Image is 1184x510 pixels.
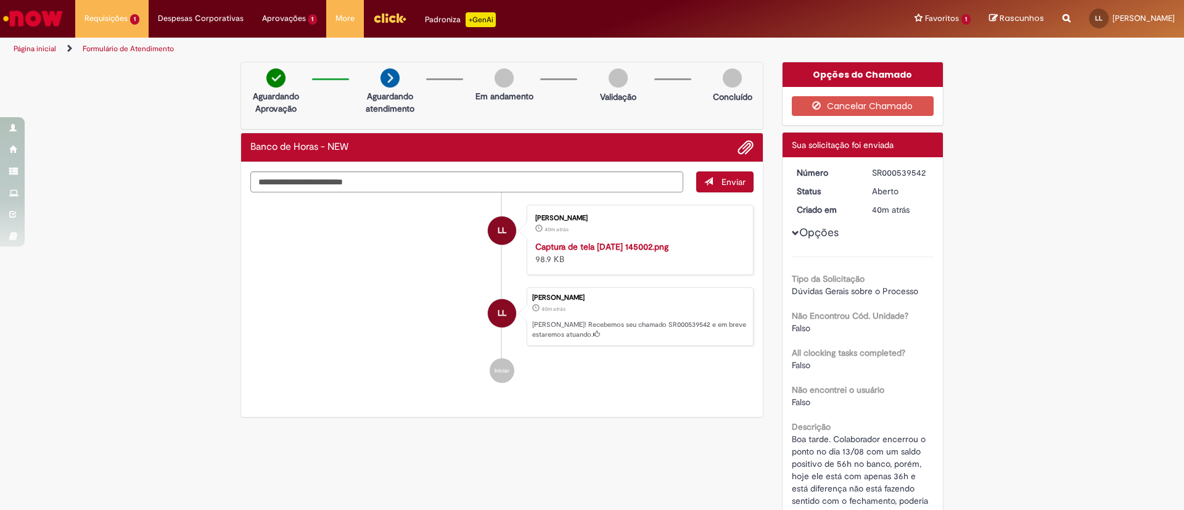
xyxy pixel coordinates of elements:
[792,360,810,371] span: Falso
[425,12,496,27] div: Padroniza
[792,421,831,432] b: Descrição
[713,91,752,103] p: Concluído
[14,44,56,54] a: Página inicial
[792,273,865,284] b: Tipo da Solicitação
[380,68,400,88] img: arrow-next.png
[1,6,65,31] img: ServiceNow
[1095,14,1103,22] span: LL
[466,12,496,27] p: +GenAi
[360,90,420,115] p: Aguardando atendimento
[872,167,929,179] div: SR000539542
[266,68,286,88] img: check-circle-green.png
[335,12,355,25] span: More
[250,142,348,153] h2: Banco de Horas - NEW Histórico de tíquete
[545,226,569,233] span: 40m atrás
[84,12,128,25] span: Requisições
[83,44,174,54] a: Formulário de Atendimento
[541,305,565,313] time: 28/08/2025 14:50:21
[488,216,516,245] div: Luiz Vernier De Lima
[262,12,306,25] span: Aprovações
[792,397,810,408] span: Falso
[872,204,910,215] time: 28/08/2025 14:50:21
[723,68,742,88] img: img-circle-grey.png
[535,241,741,265] div: 98.9 KB
[541,305,565,313] span: 40m atrás
[488,299,516,327] div: Luiz Vernier De Lima
[532,294,747,302] div: [PERSON_NAME]
[872,185,929,197] div: Aberto
[872,204,929,216] div: 28/08/2025 14:50:21
[721,176,746,187] span: Enviar
[9,38,780,60] ul: Trilhas de página
[535,215,741,222] div: [PERSON_NAME]
[787,204,863,216] dt: Criado em
[989,13,1044,25] a: Rascunhos
[787,167,863,179] dt: Número
[738,139,754,155] button: Adicionar anexos
[250,192,754,396] ul: Histórico de tíquete
[872,204,910,215] span: 40m atrás
[792,96,934,116] button: Cancelar Chamado
[495,68,514,88] img: img-circle-grey.png
[250,287,754,347] li: Luiz Vernier De Lima
[792,139,894,150] span: Sua solicitação foi enviada
[535,241,668,252] a: Captura de tela [DATE] 145002.png
[130,14,139,25] span: 1
[475,90,533,102] p: Em andamento
[600,91,636,103] p: Validação
[545,226,569,233] time: 28/08/2025 14:50:16
[792,347,905,358] b: All clocking tasks completed?
[250,171,683,192] textarea: Digite sua mensagem aqui...
[532,320,747,339] p: [PERSON_NAME]! Recebemos seu chamado SR000539542 e em breve estaremos atuando.
[961,14,971,25] span: 1
[792,323,810,334] span: Falso
[498,216,506,245] span: LL
[1112,13,1175,23] span: [PERSON_NAME]
[787,185,863,197] dt: Status
[696,171,754,192] button: Enviar
[246,90,306,115] p: Aguardando Aprovação
[308,14,318,25] span: 1
[373,9,406,27] img: click_logo_yellow_360x200.png
[1000,12,1044,24] span: Rascunhos
[925,12,959,25] span: Favoritos
[783,62,943,87] div: Opções do Chamado
[498,298,506,328] span: LL
[158,12,244,25] span: Despesas Corporativas
[609,68,628,88] img: img-circle-grey.png
[792,384,884,395] b: Não encontrei o usuário
[792,310,908,321] b: Não Encontrou Cód. Unidade?
[792,286,918,297] span: Dúvidas Gerais sobre o Processo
